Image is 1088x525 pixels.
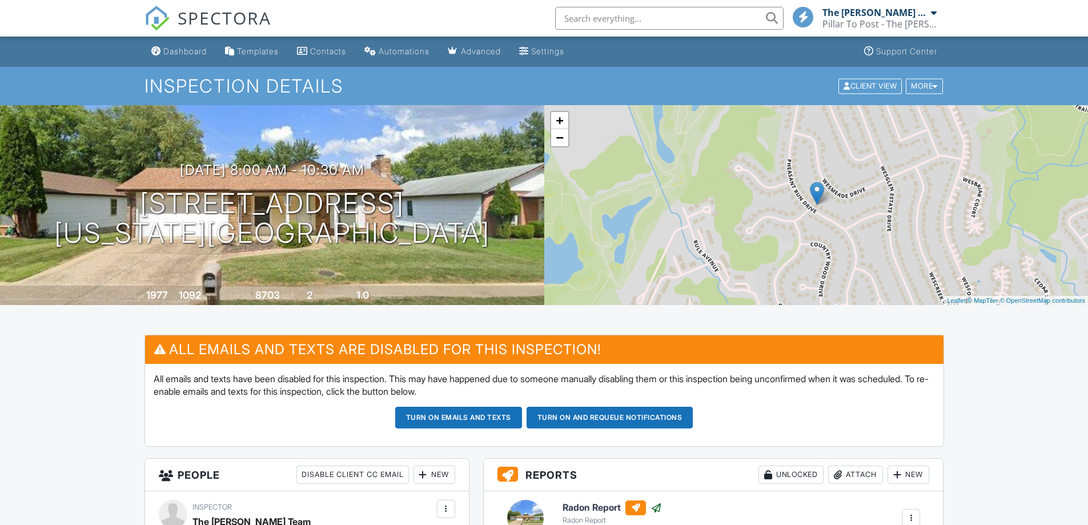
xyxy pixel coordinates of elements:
[179,289,201,301] div: 1092
[296,466,409,484] div: Disable Client CC Email
[255,289,280,301] div: 8703
[461,46,501,56] div: Advanced
[443,41,505,62] a: Advanced
[967,297,998,304] a: © MapTiler
[203,292,219,300] span: sq. ft.
[145,459,469,491] h3: People
[563,516,662,525] div: Radon Report
[527,407,693,428] button: Turn on and Requeue Notifications
[484,459,944,491] h3: Reports
[146,289,168,301] div: 1977
[551,129,568,146] a: Zoom out
[515,41,569,62] a: Settings
[563,500,662,515] h6: Radon Report
[237,46,279,56] div: Templates
[54,189,490,249] h1: [STREET_ADDRESS] [US_STATE][GEOGRAPHIC_DATA]
[144,6,170,31] img: The Best Home Inspection Software - Spectora
[379,46,429,56] div: Automations
[145,335,944,363] h3: All emails and texts are disabled for this inspection!
[888,466,929,484] div: New
[180,162,364,178] h3: [DATE] 8:00 am - 10:30 am
[822,18,937,30] div: Pillar To Post - The Frederick Team
[147,41,211,62] a: Dashboard
[307,289,312,301] div: 2
[292,41,351,62] a: Contacts
[192,503,232,511] span: Inspector
[310,46,346,56] div: Contacts
[178,6,271,30] span: SPECTORA
[551,112,568,129] a: Zoom in
[828,466,883,484] div: Attach
[555,7,784,30] input: Search everything...
[154,372,935,398] p: All emails and texts have been disabled for this inspection. This may have happened due to someon...
[144,15,271,39] a: SPECTORA
[758,466,824,484] div: Unlocked
[860,41,942,62] a: Support Center
[413,466,455,484] div: New
[360,41,434,62] a: Automations (Basic)
[356,289,369,301] div: 1.0
[838,78,902,94] div: Client View
[906,78,943,94] div: More
[371,292,403,300] span: bathrooms
[531,46,564,56] div: Settings
[132,292,144,300] span: Built
[1000,297,1085,304] a: © OpenStreetMap contributors
[395,407,522,428] button: Turn on emails and texts
[837,81,905,90] a: Client View
[947,297,966,304] a: Leaflet
[163,46,207,56] div: Dashboard
[876,46,937,56] div: Support Center
[230,292,254,300] span: Lot Size
[282,292,296,300] span: sq.ft.
[314,292,346,300] span: bedrooms
[822,7,928,18] div: The [PERSON_NAME] Team
[144,76,944,96] h1: Inspection Details
[944,296,1088,306] div: |
[220,41,283,62] a: Templates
